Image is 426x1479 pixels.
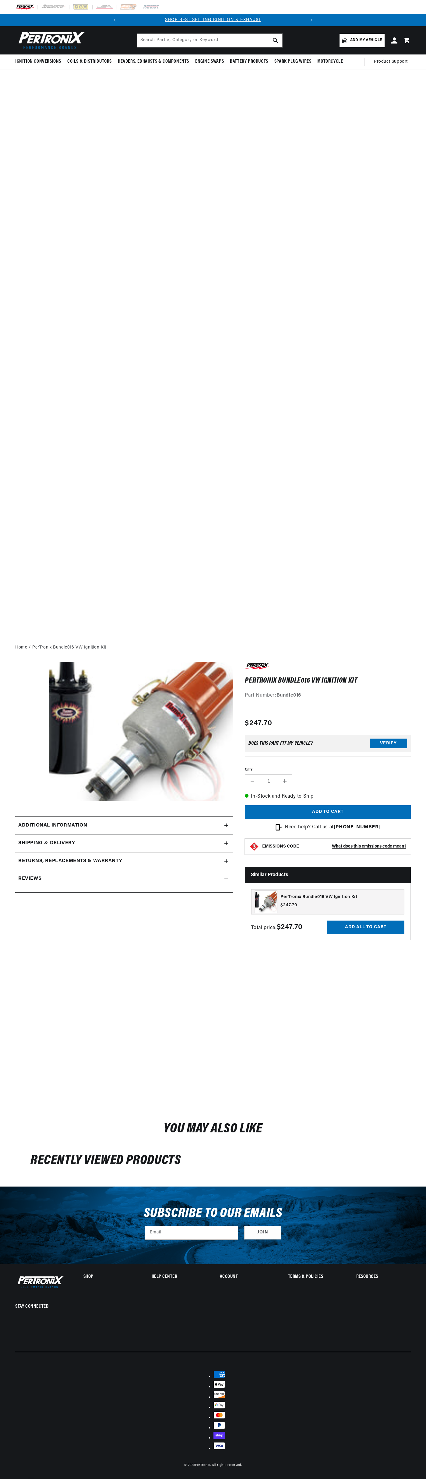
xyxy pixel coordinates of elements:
[15,834,233,852] summary: Shipping & Delivery
[334,825,381,830] a: [PHONE_NUMBER]
[115,54,192,69] summary: Headers, Exhausts & Components
[245,793,411,801] p: In-Stock and Ready to Ship
[64,54,115,69] summary: Coils & Distributors
[245,867,411,883] h2: Similar Products
[18,857,122,865] h2: Returns, Replacements & Warranty
[195,58,224,65] span: Engine Swaps
[230,58,268,65] span: Battery Products
[83,1275,138,1279] summary: Shop
[18,822,87,830] h2: Additional information
[137,34,282,47] input: Search Part #, Category or Keyword
[305,14,318,26] button: Translation missing: en.sections.announcements.next_announcement
[245,805,411,819] button: Add to cart
[314,54,346,69] summary: Motorcycle
[15,1275,64,1289] img: Pertronix
[317,58,343,65] span: Motorcycle
[15,852,233,870] summary: Returns, Replacements & Warranty
[269,34,282,47] button: Search Part #, Category or Keyword
[15,817,233,834] summary: Additional information
[244,1226,281,1239] button: Subscribe
[108,14,121,26] button: Translation missing: en.sections.announcements.previous_announcement
[248,741,313,746] div: Does This part fit My vehicle?
[212,1463,242,1467] small: All rights reserved.
[262,844,299,849] strong: EMISSIONS CODE
[18,839,75,847] h2: Shipping & Delivery
[245,678,411,684] h1: PerTronix Bundle016 VW Ignition Kit
[15,870,233,888] summary: Reviews
[15,54,64,69] summary: Ignition Conversions
[32,644,106,651] a: PerTronix Bundle016 VW Ignition Kit
[245,692,411,700] div: Part Number:
[350,37,382,43] span: Add my vehicle
[165,18,261,22] a: SHOP BEST SELLING IGNITION & EXHAUST
[245,767,411,772] label: QTY
[152,1275,206,1279] summary: Help Center
[271,54,315,69] summary: Spark Plug Wires
[118,58,189,65] span: Headers, Exhausts & Components
[374,54,411,69] summary: Product Support
[356,1275,411,1279] summary: Resources
[245,718,272,729] span: $247.70
[227,54,271,69] summary: Battery Products
[277,924,303,931] strong: $247.70
[370,739,407,748] button: Verify
[332,844,406,849] strong: What does this emissions code mean?
[67,58,112,65] span: Coils & Distributors
[249,842,259,851] img: Emissions code
[374,58,408,65] span: Product Support
[274,58,312,65] span: Spark Plug Wires
[15,644,411,651] nav: breadcrumbs
[285,823,381,831] p: Need help? Call us at
[15,662,233,804] media-gallery: Gallery Viewer
[192,54,227,69] summary: Engine Swaps
[15,58,61,65] span: Ignition Conversions
[184,1463,211,1467] small: © 2025 .
[276,693,301,698] strong: Bundle016
[251,925,302,930] span: Total price:
[30,1155,396,1166] h2: RECENTLY VIEWED PRODUCTS
[15,30,85,51] img: Pertronix
[288,1275,343,1279] summary: Terms & policies
[145,1226,238,1239] input: Email
[18,875,41,883] h2: Reviews
[15,1303,64,1310] p: Stay Connected
[327,921,404,934] button: Add all to cart
[220,1275,274,1279] summary: Account
[121,17,305,23] div: 1 of 2
[280,902,297,908] span: $247.70
[144,1208,283,1219] h3: Subscribe to our emails
[15,644,27,651] a: Home
[195,1463,210,1467] a: PerTronix
[30,1123,396,1135] h2: You may also like
[121,17,305,23] div: Announcement
[262,844,406,849] button: EMISSIONS CODEWhat does this emissions code mean?
[340,34,385,47] a: Add my vehicle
